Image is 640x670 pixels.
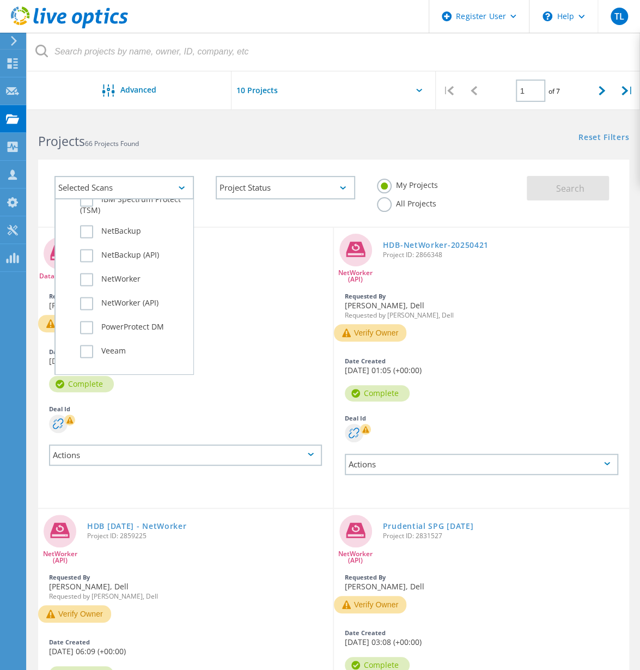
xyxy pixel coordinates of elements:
label: All Projects [377,197,436,208]
span: Search [556,182,584,194]
button: Verify Owner [38,315,111,332]
span: Project ID: 2859225 [87,533,327,539]
label: NetBackup [80,225,187,238]
div: Date Created [49,639,322,645]
span: of 7 [548,87,559,96]
span: Project ID: 2831527 [383,533,624,539]
a: HDB-NetWorker-20250421 [383,241,489,249]
div: [DATE] 06:09 (+00:00) [38,634,333,661]
label: IBM Spectrum Protect (TSM) [80,193,187,214]
div: [PERSON_NAME], Dell [38,288,333,315]
label: Veeam [80,345,187,358]
span: Advanced [120,86,156,94]
div: Actions [345,454,619,475]
a: Reset Filters [578,133,629,143]
span: Project ID: 2866348 [383,252,624,258]
div: Complete [49,376,114,392]
button: Verify Owner [334,596,407,613]
span: NetWorker (API) [334,270,377,283]
span: NetWorker (API) [38,551,82,564]
span: Project ID: 2881400 [87,252,327,258]
div: | [436,71,461,110]
div: Date Created [345,358,619,364]
div: [DATE] 02:18 (+00:00) [38,343,333,370]
svg: \n [543,11,552,21]
span: 66 Projects Found [85,139,139,148]
div: Deal Id [345,415,619,421]
div: [DATE] 01:05 (+00:00) [334,352,630,380]
label: NetBackup (API) [80,249,187,262]
button: Verify Owner [38,605,111,623]
div: Selected Scans [54,176,194,199]
div: Date Created [49,349,322,355]
span: NetWorker (API) [334,551,377,564]
div: | [614,71,640,110]
a: HDB [DATE] - NetWorker [87,522,186,530]
div: Requested By [49,574,322,580]
label: My Projects [377,179,438,189]
div: Deal Id [49,406,322,412]
label: NetWorker (API) [80,297,187,310]
a: Prudential SPG [DATE] [383,522,474,530]
div: Requested By [49,293,322,299]
label: NetWorker [80,273,187,286]
div: Date Created [345,630,619,636]
div: [PERSON_NAME], Dell [334,569,630,596]
div: [PERSON_NAME], Dell [38,569,333,605]
div: [PERSON_NAME], Dell [334,288,630,324]
div: Requested By [345,574,619,580]
span: Data Domain [39,273,81,279]
button: Verify Owner [334,324,407,342]
span: Requested by [PERSON_NAME], Dell [49,593,322,600]
div: Actions [49,444,322,466]
button: Search [527,176,609,200]
span: TL [614,12,624,21]
div: Complete [345,385,410,401]
div: [DATE] 03:08 (+00:00) [334,624,630,651]
a: Live Optics Dashboard [11,23,128,31]
span: Requested by [PERSON_NAME], Dell [345,312,619,319]
div: Requested By [345,293,619,299]
label: PowerProtect DM [80,321,187,334]
b: Projects [38,132,85,150]
div: Project Status [216,176,355,199]
div: File [61,374,187,385]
